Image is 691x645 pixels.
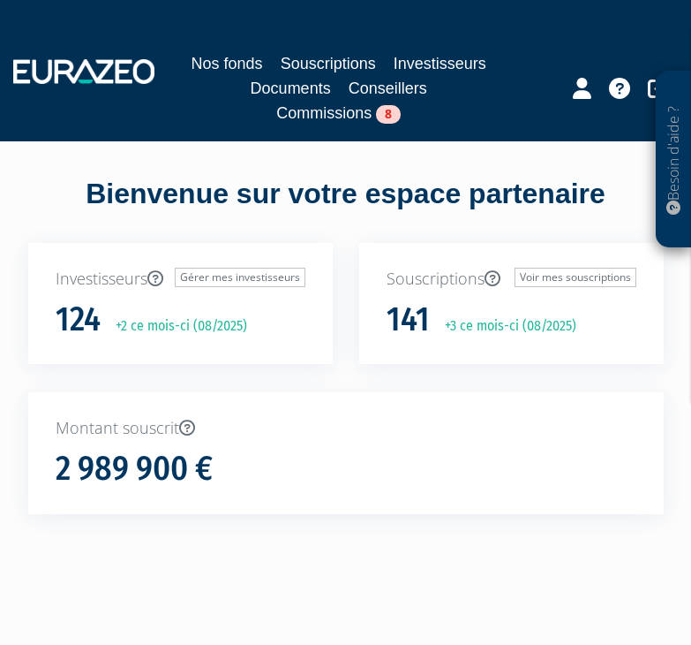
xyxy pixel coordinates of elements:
[175,268,305,287] a: Gérer mes investisseurs
[394,51,486,76] a: Investisseurs
[103,316,247,337] p: +2 ce mois-ci (08/2025)
[432,316,576,337] p: +3 ce mois-ci (08/2025)
[349,76,427,101] a: Conseillers
[251,76,331,101] a: Documents
[56,268,305,291] p: Investisseurs
[387,268,636,291] p: Souscriptions
[192,51,263,76] a: Nos fonds
[387,301,430,338] h1: 141
[13,59,154,84] img: 1732889491-logotype_eurazeo_blanc_rvb.png
[281,51,376,76] a: Souscriptions
[56,451,213,488] h1: 2 989 900 €
[376,105,401,124] span: 8
[56,417,636,440] p: Montant souscrit
[514,268,636,287] a: Voir mes souscriptions
[664,80,684,239] p: Besoin d'aide ?
[276,101,401,125] a: Commissions8
[56,301,101,338] h1: 124
[15,174,677,243] div: Bienvenue sur votre espace partenaire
